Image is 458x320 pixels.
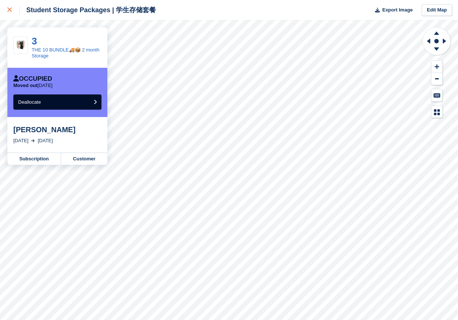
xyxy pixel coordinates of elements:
a: Subscription [7,153,61,165]
button: Map Legend [431,106,442,118]
a: Customer [61,153,107,165]
span: Moved out [13,83,37,88]
div: [DATE] [13,137,29,144]
div: [DATE] [38,137,53,144]
div: [PERSON_NAME] [13,125,101,134]
button: Zoom Out [431,73,442,85]
a: THE 10 BUNDLE🚚📦 2 month Storage [31,47,99,59]
button: Zoom In [431,61,442,73]
div: Occupied [13,75,52,83]
span: Export Image [382,6,412,14]
button: Export Image [371,4,413,16]
img: 35sqft-1040x1040.jpg [14,38,27,52]
div: Student Storage Packages | 学生存储套餐 [20,6,156,14]
a: Edit Map [422,4,452,16]
span: Deallocate [18,99,41,105]
button: Deallocate [13,94,101,110]
button: Keyboard Shortcuts [431,89,442,101]
p: [DATE] [13,83,53,89]
a: 3 [31,36,37,47]
img: arrow-right-light-icn-cde0832a797a2874e46488d9cf13f60e5c3a73dbe684e267c42b8395dfbc2abf.svg [31,139,35,142]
